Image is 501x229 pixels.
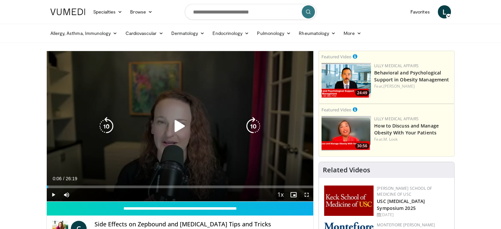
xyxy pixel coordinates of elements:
small: Featured Video [321,107,351,113]
span: 30:56 [355,143,369,149]
a: L [438,5,451,18]
button: Fullscreen [300,188,313,201]
a: How to Discuss and Manage Obesity With Your Patients [374,123,439,136]
span: / [63,176,65,181]
button: Mute [60,188,73,201]
a: Pulmonology [253,27,295,40]
video-js: Video Player [47,51,314,202]
a: USC [MEDICAL_DATA] Symposium 2025 [377,198,425,211]
a: More [340,27,365,40]
a: Behavioral and Psychological Support in Obesity Management [374,70,449,83]
img: ba3304f6-7838-4e41-9c0f-2e31ebde6754.png.150x105_q85_crop-smart_upscale.png [321,63,371,98]
a: Allergy, Asthma, Immunology [46,27,122,40]
h4: Related Videos [323,166,370,174]
button: Enable picture-in-picture mode [287,188,300,201]
a: Montefiore [PERSON_NAME] [377,222,435,228]
span: 0:06 [53,176,62,181]
a: Lilly Medical Affairs [374,63,419,69]
img: 7b941f1f-d101-407a-8bfa-07bd47db01ba.png.150x105_q85_autocrop_double_scale_upscale_version-0.2.jpg [324,186,374,216]
div: [DATE] [377,212,449,218]
a: Browse [126,5,156,18]
div: Feat. [374,136,452,142]
h4: Side Effects on Zepbound and [MEDICAL_DATA] Tips and Tricks [95,221,308,228]
a: Dermatology [167,27,209,40]
div: Progress Bar [47,186,314,188]
a: [PERSON_NAME] [383,83,415,89]
a: M. Look [383,136,398,142]
img: c98a6a29-1ea0-4bd5-8cf5-4d1e188984a7.png.150x105_q85_crop-smart_upscale.png [321,116,371,151]
a: Rheumatology [295,27,340,40]
a: Lilly Medical Affairs [374,116,419,122]
a: 24:49 [321,63,371,98]
input: Search topics, interventions [185,4,317,20]
a: Favorites [406,5,434,18]
span: 26:19 [66,176,77,181]
span: 24:49 [355,90,369,96]
a: Specialties [89,5,126,18]
a: Cardiovascular [121,27,167,40]
a: 30:56 [321,116,371,151]
button: Playback Rate [274,188,287,201]
a: [PERSON_NAME] School of Medicine of USC [377,186,432,197]
a: Endocrinology [209,27,253,40]
div: Feat. [374,83,452,89]
img: VuMedi Logo [50,9,85,15]
button: Play [47,188,60,201]
small: Featured Video [321,54,351,60]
